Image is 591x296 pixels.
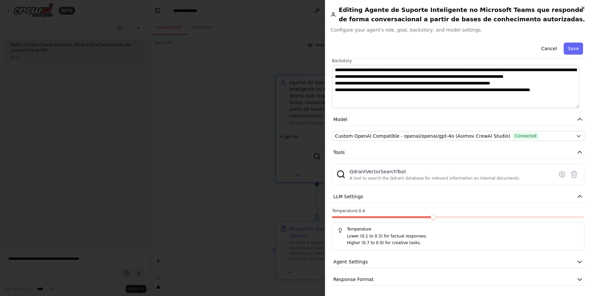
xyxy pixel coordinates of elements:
[331,113,586,126] button: Model
[333,276,373,283] span: Response Format
[332,58,584,64] label: Backstory
[333,149,345,156] span: Tools
[513,133,538,139] span: Connected
[537,43,561,55] button: Cancel
[568,168,580,180] button: Delete tool
[331,256,586,268] button: Agent Settings
[556,168,568,180] button: Configure tool
[331,27,586,33] span: Configure your agent's role, goal, backstory, and model settings.
[331,273,586,286] button: Response Format
[564,43,583,55] button: Save
[347,240,579,246] p: Higher (0.7 to 0.9) for creative tasks.
[347,233,579,240] p: Lower (0.1 to 0.3) for factual responses.
[332,208,365,214] span: Temperature: 0.4
[350,176,520,181] div: A tool to search the Qdrant database for relevant information on internal documents.
[338,226,579,232] h5: Temperature
[332,131,584,141] button: Custom OpenAI Compatible - openai/openai/gpt-4o (Asimov CrewAI Studio)Connected
[333,258,368,265] span: Agent Settings
[350,168,520,175] div: QdrantVectorSearchTool
[331,5,586,24] h2: Editing Agente de Suporte Inteligente no Microsoft Teams que responde de forma conversacional a p...
[336,170,346,179] img: QdrantVectorSearchTool
[335,133,510,139] span: Custom OpenAI Compatible - openai/openai/gpt-4o (Asimov CrewAI Studio)
[333,116,347,123] span: Model
[331,146,586,159] button: Tools
[331,191,586,203] button: LLM Settings
[333,193,363,200] span: LLM Settings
